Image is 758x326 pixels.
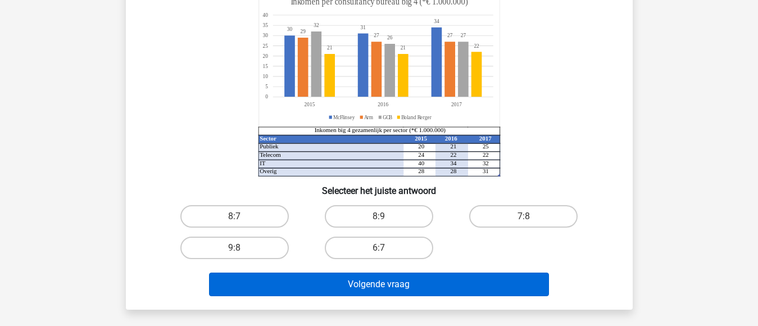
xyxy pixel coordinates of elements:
tspan: 5 [265,83,268,90]
tspan: 31 [360,24,366,31]
h6: Selecteer het juiste antwoord [144,176,615,196]
tspan: 40 [418,160,424,166]
tspan: Inkomen big 4 gezamenlijk per sector (*€ 1.000.000) [314,126,446,134]
tspan: 25 [482,143,488,150]
tspan: IT [260,160,266,166]
tspan: 28 [418,167,424,174]
label: 8:9 [325,205,433,228]
tspan: 2121 [326,44,405,51]
tspan: 2017 [479,135,491,142]
tspan: 27 [460,32,466,39]
tspan: 21 [450,143,456,150]
tspan: 32 [314,22,319,29]
tspan: Telecom [260,151,281,158]
tspan: 32 [482,160,488,166]
tspan: Arm [364,114,373,120]
tspan: Sector [260,135,276,142]
tspan: 34 [434,18,439,25]
label: 9:8 [180,237,289,259]
label: 6:7 [325,237,433,259]
tspan: Overig [260,167,277,174]
tspan: 40 [262,12,268,19]
tspan: 31 [482,167,488,174]
tspan: 2016 [444,135,457,142]
tspan: 30 [287,26,292,33]
tspan: 22 [450,151,456,158]
tspan: 15 [262,63,268,70]
tspan: McFlinsey [333,114,355,120]
tspan: GCB [383,114,393,120]
tspan: 201520162017 [304,101,461,108]
tspan: 22 [482,151,488,158]
tspan: 25 [262,42,268,49]
label: 7:8 [469,205,578,228]
tspan: 28 [450,167,456,174]
tspan: Boland Rerger [401,114,432,120]
button: Volgende vraag [209,273,549,296]
tspan: 30 [262,32,268,39]
tspan: 2727 [374,32,452,39]
tspan: 26 [387,34,392,41]
tspan: 20 [418,143,424,150]
tspan: 35 [262,22,268,29]
label: 8:7 [180,205,289,228]
tspan: 29 [300,28,305,35]
tspan: 24 [418,151,424,158]
tspan: 22 [474,42,479,49]
tspan: Publiek [260,143,279,150]
tspan: 34 [450,160,456,166]
tspan: 10 [262,73,268,80]
tspan: 20 [262,52,268,59]
tspan: 0 [265,93,268,100]
tspan: 2015 [415,135,427,142]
